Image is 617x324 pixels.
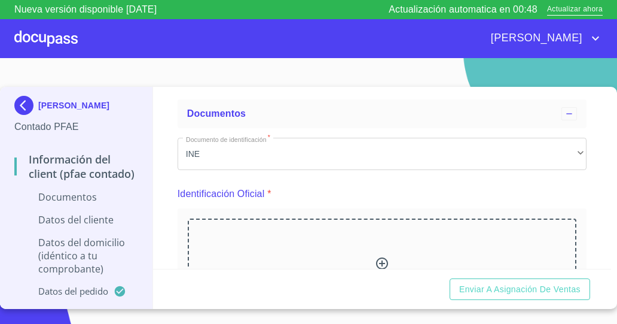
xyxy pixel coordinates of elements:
[14,213,138,226] p: Datos del cliente
[14,285,114,297] p: Datos del pedido
[482,29,588,48] span: [PERSON_NAME]
[14,96,38,115] img: Docupass spot blue
[178,99,587,128] div: Documentos
[482,29,603,48] button: account of current user
[547,4,603,16] span: Actualizar ahora
[14,190,138,204] p: Documentos
[459,282,581,297] span: Enviar a Asignación de Ventas
[389,2,537,17] p: Actualización automatica en 00:48
[14,120,138,134] p: Contado PFAE
[14,152,138,181] p: Información del Client (PFAE contado)
[178,187,265,201] p: Identificación Oficial
[14,236,138,275] p: Datos del domicilio (idéntico a tu comprobante)
[38,101,109,110] p: [PERSON_NAME]
[14,2,157,17] p: Nueva versión disponible [DATE]
[178,138,587,170] div: INE
[187,108,246,119] span: Documentos
[450,278,590,301] button: Enviar a Asignación de Ventas
[14,96,138,120] div: [PERSON_NAME]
